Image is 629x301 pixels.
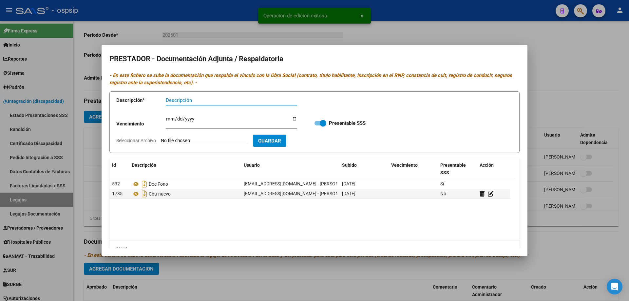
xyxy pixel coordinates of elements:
datatable-header-cell: Subido [339,158,389,180]
p: Descripción [116,97,166,104]
span: No [440,191,446,196]
datatable-header-cell: id [109,158,129,180]
span: Seleccionar Archivo [116,138,156,143]
span: id [112,162,116,168]
span: Vencimiento [391,162,418,168]
span: 1735 [112,191,123,196]
span: Usuario [244,162,260,168]
datatable-header-cell: Descripción [129,158,241,180]
span: [DATE] [342,181,355,186]
datatable-header-cell: Usuario [241,158,339,180]
p: Vencimiento [116,120,166,128]
span: [DATE] [342,191,355,196]
span: [EMAIL_ADDRESS][DOMAIN_NAME] - [PERSON_NAME] [244,191,355,196]
datatable-header-cell: Acción [477,158,510,180]
i: - En este fichero se sube la documentación que respalda el vínculo con la Obra Social (contrato, ... [109,72,512,86]
span: Doc Fono [149,181,168,187]
span: Descripción [132,162,156,168]
span: Cbu-nuevo [149,191,171,197]
span: 532 [112,181,120,186]
div: 2 total [109,240,520,257]
datatable-header-cell: Presentable SSS [438,158,477,180]
span: [EMAIL_ADDRESS][DOMAIN_NAME] - [PERSON_NAME] [244,181,355,186]
h2: PRESTADOR - Documentación Adjunta / Respaldatoria [109,53,520,65]
span: Sí [440,181,444,186]
strong: Presentable SSS [329,120,366,126]
i: Descargar documento [140,179,149,189]
span: Acción [480,162,494,168]
button: Guardar [253,135,286,147]
datatable-header-cell: Vencimiento [389,158,438,180]
span: Guardar [258,138,281,144]
i: Descargar documento [140,189,149,199]
div: Open Intercom Messenger [607,279,622,294]
span: Subido [342,162,357,168]
span: Presentable SSS [440,162,466,175]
